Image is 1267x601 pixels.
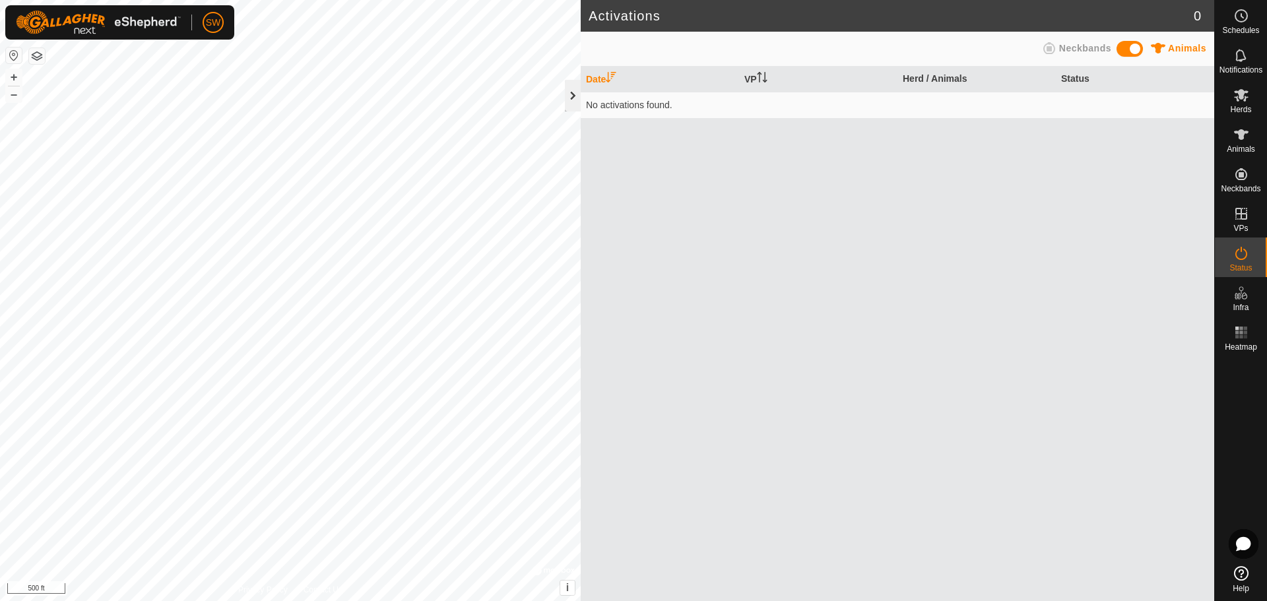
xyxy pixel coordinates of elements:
[206,16,221,30] span: SW
[1233,303,1249,311] span: Infra
[1222,26,1259,34] span: Schedules
[581,92,1214,118] td: No activations found.
[1194,6,1201,26] span: 0
[606,74,616,84] p-sorticon: Activate to sort
[16,11,181,34] img: Gallagher Logo
[6,47,22,63] button: Reset Map
[29,48,45,64] button: Map Layers
[1168,43,1206,53] span: Animals
[304,584,342,596] a: Contact Us
[1225,343,1257,351] span: Heatmap
[1230,106,1251,113] span: Herds
[238,584,288,596] a: Privacy Policy
[589,8,1194,24] h2: Activations
[757,74,767,84] p-sorticon: Activate to sort
[1233,224,1248,232] span: VPs
[1229,264,1252,272] span: Status
[739,67,897,92] th: VP
[1056,67,1214,92] th: Status
[1233,585,1249,592] span: Help
[1219,66,1262,74] span: Notifications
[1221,185,1260,193] span: Neckbands
[897,67,1056,92] th: Herd / Animals
[560,581,575,595] button: i
[6,86,22,102] button: –
[6,69,22,85] button: +
[1059,43,1111,53] span: Neckbands
[581,67,739,92] th: Date
[1215,561,1267,598] a: Help
[1227,145,1255,153] span: Animals
[566,582,569,593] span: i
